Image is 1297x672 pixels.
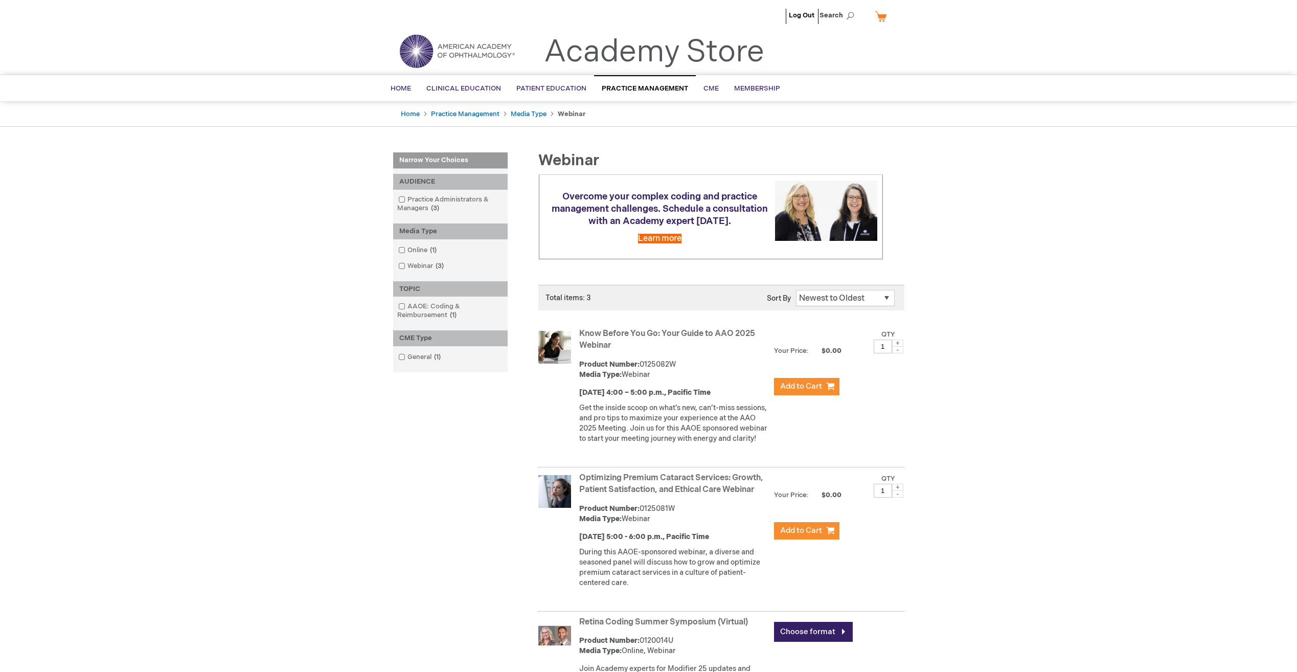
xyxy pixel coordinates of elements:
strong: Your Price: [774,491,808,499]
a: Academy Store [544,34,764,71]
span: 1 [427,246,439,254]
a: Practice Administrators & Managers3 [396,195,505,213]
a: Choose format [774,622,853,642]
span: Add to Cart [780,526,822,535]
input: Qty [874,484,892,498]
div: 0125082W Webinar [579,360,769,380]
a: Practice Management [431,110,499,118]
div: Media Type [393,223,508,239]
p: During this AAOE-sponsored webinar, a diverse and seasoned panel will discuss how to grow and opt... [579,547,769,588]
a: Log Out [789,11,814,19]
a: Know Before You Go: Your Guide to AAO 2025 Webinar [579,329,755,350]
a: AAOE: Coding & Reimbursement1 [396,302,505,320]
span: Total items: 3 [545,294,591,302]
strong: Webinar [558,110,585,118]
button: Add to Cart [774,522,839,540]
span: Search [820,5,858,26]
a: General1 [396,352,445,362]
strong: [DATE] 5:00 - 6:00 p.m., Pacific Time [579,532,709,541]
span: $0.00 [810,491,841,499]
button: Add to Cart [774,378,839,395]
span: Home [391,84,411,93]
strong: Media Type: [579,514,622,523]
a: Webinar3 [396,261,448,271]
div: 0125081W Webinar [579,504,769,524]
img: Schedule a consultation with an Academy expert today [775,181,877,240]
span: Overcome your complex coding and practice management challenges. Schedule a consultation with an ... [552,191,768,227]
span: Clinical Education [426,84,501,93]
span: Webinar [538,151,599,170]
a: Learn more [638,234,681,243]
strong: Your Price: [774,347,808,355]
img: Retina Coding Summer Symposium (Virtual) [538,619,571,652]
a: Home [401,110,420,118]
span: Membership [734,84,780,93]
strong: Media Type: [579,646,622,655]
div: AUDIENCE [393,174,508,190]
a: Online1 [396,245,441,255]
span: Add to Cart [780,382,822,391]
strong: Media Type: [579,370,622,379]
strong: Product Number: [579,504,640,513]
img: Know Before You Go: Your Guide to AAO 2025 Webinar [538,331,571,364]
div: TOPIC [393,281,508,297]
span: Practice Management [602,84,688,93]
strong: Narrow Your Choices [393,152,508,169]
span: Patient Education [516,84,586,93]
label: Qty [881,330,895,339]
label: Qty [881,475,895,483]
a: Optimizing Premium Cataract Services: Growth, Patient Satisfaction, and Ethical Care Webinar [579,473,763,495]
div: 0120014U Online, Webinar [579,636,769,656]
a: Retina Coding Summer Symposium (Virtual) [579,617,748,627]
div: CME Type [393,330,508,346]
a: Media Type [511,110,547,118]
strong: Product Number: [579,360,640,369]
input: Qty [874,340,892,353]
span: 1 [447,311,459,319]
span: 1 [431,353,443,361]
span: CME [703,84,719,93]
span: $0.00 [810,347,841,355]
img: Optimizing Premium Cataract Services: Growth, Patient Satisfaction, and Ethical Care Webinar [538,475,571,508]
p: Get the inside scoop on what’s new, can’t-miss sessions, and pro tips to maximize your experience... [579,403,769,444]
span: 3 [428,204,442,212]
label: Sort By [767,294,791,303]
strong: [DATE] 4:00 – 5:00 p.m., Pacific Time [579,388,711,397]
span: 3 [433,262,446,270]
strong: Product Number: [579,636,640,645]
